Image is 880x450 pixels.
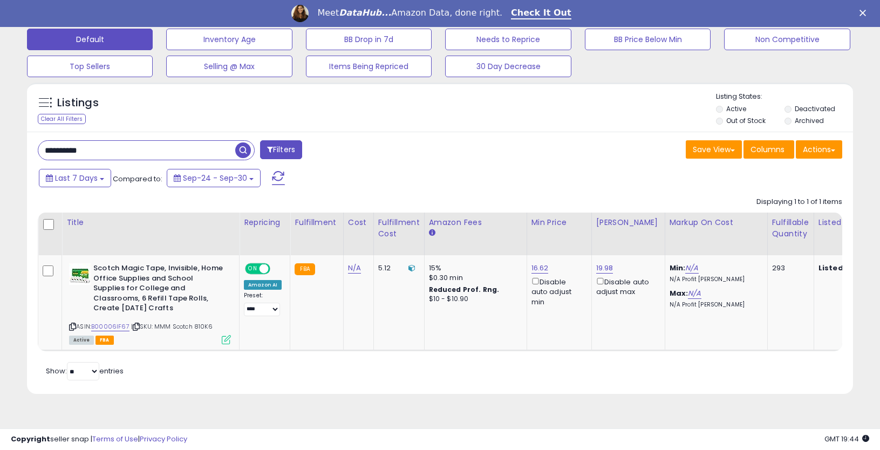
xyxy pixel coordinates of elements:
[11,434,187,445] div: seller snap | |
[670,288,688,298] b: Max:
[306,56,432,77] button: Items Being Repriced
[686,140,742,159] button: Save View
[429,295,519,304] div: $10 - $10.90
[596,217,660,228] div: [PERSON_NAME]
[772,217,809,240] div: Fulfillable Quantity
[55,173,98,183] span: Last 7 Days
[743,140,794,159] button: Columns
[429,217,522,228] div: Amazon Fees
[531,217,587,228] div: Min Price
[244,217,285,228] div: Repricing
[27,29,153,50] button: Default
[445,56,571,77] button: 30 Day Decrease
[95,336,114,345] span: FBA
[295,263,315,275] small: FBA
[670,301,759,309] p: N/A Profit [PERSON_NAME]
[339,8,391,18] i: DataHub...
[348,263,361,274] a: N/A
[429,263,519,273] div: 15%
[429,285,500,294] b: Reduced Prof. Rng.
[39,169,111,187] button: Last 7 Days
[317,8,502,18] div: Meet Amazon Data, done right.
[818,263,868,273] b: Listed Price:
[306,29,432,50] button: BB Drop in 7d
[260,140,302,159] button: Filters
[724,29,850,50] button: Non Competitive
[726,116,766,125] label: Out of Stock
[511,8,571,19] a: Check It Out
[269,264,286,274] span: OFF
[716,92,853,102] p: Listing States:
[57,96,99,111] h5: Listings
[665,213,767,255] th: The percentage added to the cost of goods (COGS) that forms the calculator for Min & Max prices.
[596,263,613,274] a: 19.98
[113,174,162,184] span: Compared to:
[93,263,224,316] b: Scotch Magic Tape, Invisible, Home Office Supplies and School Supplies for College and Classrooms...
[244,280,282,290] div: Amazon AI
[46,366,124,376] span: Show: entries
[429,273,519,283] div: $0.30 min
[688,288,701,299] a: N/A
[131,322,213,331] span: | SKU: MMM Scotch 810K6
[69,263,91,285] img: 41Of9Y7Yy9L._SL40_.jpg
[246,264,260,274] span: ON
[38,114,86,124] div: Clear All Filters
[795,116,824,125] label: Archived
[166,29,292,50] button: Inventory Age
[429,228,435,238] small: Amazon Fees.
[11,434,50,444] strong: Copyright
[378,263,416,273] div: 5.12
[140,434,187,444] a: Privacy Policy
[670,217,763,228] div: Markup on Cost
[670,276,759,283] p: N/A Profit [PERSON_NAME]
[183,173,247,183] span: Sep-24 - Sep-30
[166,56,292,77] button: Selling @ Max
[726,104,746,113] label: Active
[348,217,369,228] div: Cost
[167,169,261,187] button: Sep-24 - Sep-30
[670,263,686,273] b: Min:
[585,29,711,50] button: BB Price Below Min
[859,10,870,16] div: Close
[92,434,138,444] a: Terms of Use
[378,217,420,240] div: Fulfillment Cost
[824,434,869,444] span: 2025-10-10 19:44 GMT
[756,197,842,207] div: Displaying 1 to 1 of 1 items
[795,104,835,113] label: Deactivated
[685,263,698,274] a: N/A
[531,276,583,307] div: Disable auto adjust min
[244,292,282,316] div: Preset:
[291,5,309,22] img: Profile image for Georgie
[69,263,231,343] div: ASIN:
[295,217,338,228] div: Fulfillment
[751,144,785,155] span: Columns
[596,276,657,297] div: Disable auto adjust max
[69,336,94,345] span: All listings currently available for purchase on Amazon
[531,263,549,274] a: 16.62
[27,56,153,77] button: Top Sellers
[796,140,842,159] button: Actions
[91,322,129,331] a: B00006IF67
[772,263,806,273] div: 293
[66,217,235,228] div: Title
[445,29,571,50] button: Needs to Reprice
